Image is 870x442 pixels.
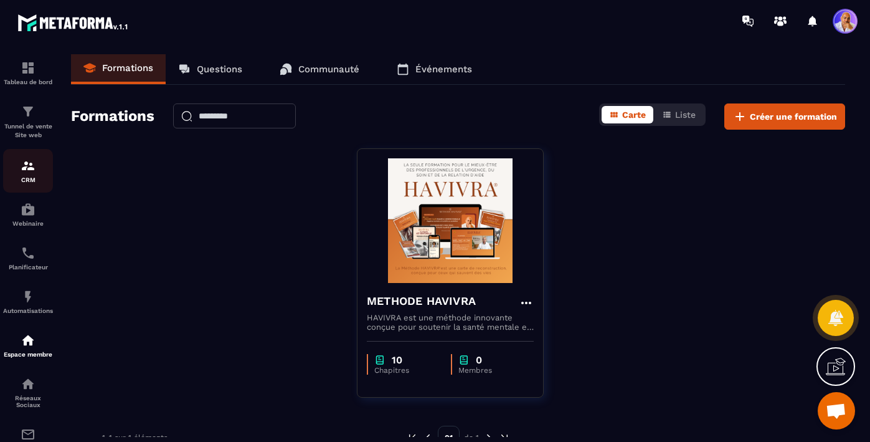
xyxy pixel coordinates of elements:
p: 0 [476,354,482,366]
p: Planificateur [3,264,53,271]
button: Carte [602,106,653,123]
a: Communauté [267,54,372,84]
h2: Formations [71,103,154,130]
p: HAVIVRA est une méthode innovante conçue pour soutenir la santé mentale et émotionnelle des profe... [367,313,534,332]
a: automationsautomationsWebinaire [3,193,53,236]
p: 10 [392,354,402,366]
p: Chapitres [374,366,438,375]
p: 1-1 sur 1 éléments [102,433,168,442]
span: Carte [622,110,646,120]
p: Questions [197,64,242,75]
a: Questions [166,54,255,84]
button: Liste [655,106,703,123]
p: CRM [3,176,53,183]
p: Formations [102,62,153,74]
img: logo [17,11,130,34]
a: formationformationTunnel de vente Site web [3,95,53,149]
p: Réseaux Sociaux [3,395,53,408]
span: Liste [675,110,696,120]
img: chapter [458,354,470,366]
img: scheduler [21,246,35,261]
a: schedulerschedulerPlanificateur [3,236,53,280]
a: Formations [71,54,166,84]
img: formation-background [367,158,534,283]
span: Créer une formation [750,110,837,123]
img: chapter [374,354,385,366]
p: Tunnel de vente Site web [3,122,53,140]
p: Tableau de bord [3,79,53,85]
a: formation-backgroundMETHODE HAVIVRAHAVIVRA est une méthode innovante conçue pour soutenir la sant... [357,148,559,413]
a: automationsautomationsEspace membre [3,324,53,367]
p: Webinaire [3,220,53,227]
button: Créer une formation [724,103,845,130]
p: Événements [415,64,472,75]
p: Membres [458,366,521,375]
div: Ouvrir le chat [818,392,855,430]
img: formation [21,60,35,75]
img: automations [21,289,35,304]
img: formation [21,104,35,119]
h4: METHODE HAVIVRA [367,292,476,310]
a: Événements [384,54,485,84]
img: formation [21,158,35,173]
p: Communauté [298,64,359,75]
p: Automatisations [3,307,53,314]
img: automations [21,202,35,217]
p: Espace membre [3,351,53,358]
a: social-networksocial-networkRéseaux Sociaux [3,367,53,418]
img: social-network [21,377,35,392]
img: email [21,427,35,442]
img: automations [21,333,35,348]
a: formationformationCRM [3,149,53,193]
a: automationsautomationsAutomatisations [3,280,53,324]
a: formationformationTableau de bord [3,51,53,95]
